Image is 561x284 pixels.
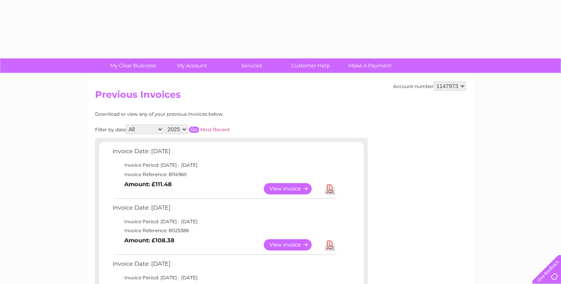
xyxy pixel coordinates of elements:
td: Invoice Date: [DATE] [111,259,339,273]
a: Services [219,58,284,73]
a: Customer Help [279,58,343,73]
b: Amount: £108.38 [124,237,175,244]
b: Amount: £111.48 [124,181,172,188]
td: Invoice Date: [DATE] [111,146,339,161]
div: Filter by date [95,125,300,134]
a: Most Recent [200,127,230,132]
a: My Account [160,58,224,73]
h2: Previous Invoices [95,89,466,104]
td: Invoice Period: [DATE] - [DATE] [111,273,339,282]
a: Download [325,183,335,194]
a: View [264,183,321,194]
td: Invoice Date: [DATE] [111,203,339,217]
a: My Clear Business [101,58,165,73]
a: Make A Payment [338,58,402,73]
div: Download or view any of your previous invoices below. [95,111,300,117]
td: Invoice Reference: 8114960 [111,170,339,179]
a: Download [325,239,335,250]
td: Invoice Period: [DATE] - [DATE] [111,161,339,170]
td: Invoice Period: [DATE] - [DATE] [111,217,339,226]
div: Account number [393,81,466,91]
a: View [264,239,321,250]
td: Invoice Reference: 8025386 [111,226,339,235]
